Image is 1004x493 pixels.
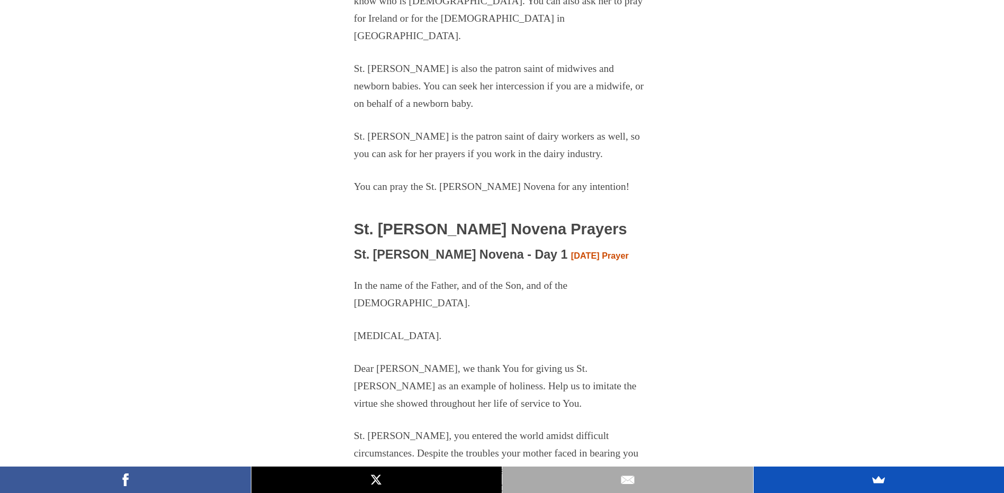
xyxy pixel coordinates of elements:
p: [MEDICAL_DATA]. [354,327,650,345]
a: X [251,467,502,493]
img: X [368,472,384,488]
p: You can pray the St. [PERSON_NAME] Novena for any intention! [354,178,650,196]
p: St. [PERSON_NAME] is the patron saint of dairy workers as well, so you can ask for her prayers if... [354,128,650,163]
a: [DATE] Prayer [571,251,629,260]
span: St. [PERSON_NAME] Novena - Day 1 [354,248,568,261]
img: SumoMe [871,472,887,488]
p: Dear [PERSON_NAME], we thank You for giving us St. [PERSON_NAME] as an example of holiness. Help ... [354,360,650,413]
p: St. [PERSON_NAME] is also the patron saint of midwives and newborn babies. You can seek her inter... [354,60,650,113]
img: Facebook [117,472,133,488]
h2: St. [PERSON_NAME] Novena Prayers [354,221,650,238]
a: Email [502,467,753,493]
p: In the name of the Father, and of the Son, and of the [DEMOGRAPHIC_DATA]. [354,277,650,312]
img: Email [620,472,636,488]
